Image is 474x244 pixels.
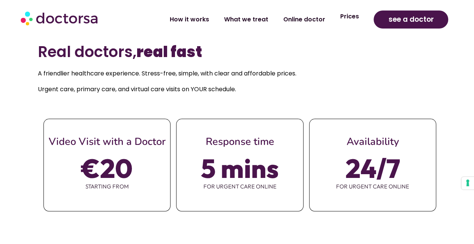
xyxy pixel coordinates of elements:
[461,177,474,190] button: Your consent preferences for tracking technologies
[44,179,170,194] span: starting from
[332,8,366,25] a: Prices
[374,11,448,29] a: see a doctor
[49,135,166,149] span: Video Visit with a Doctor
[275,11,332,28] a: Online doctor
[205,135,274,149] span: Response time
[388,14,434,26] span: see a doctor
[201,158,279,179] span: 5 mins
[81,158,133,179] span: €20
[38,68,436,79] p: A friendlier healthcare experience. Stress-free, simple, with clear and affordable prices.
[162,11,216,28] a: How it works
[216,11,275,28] a: What we treat
[176,179,303,194] span: for urgent care online
[310,179,436,194] span: for urgent care online
[136,41,202,62] b: real fast
[38,43,436,61] h2: Real doctors,
[38,84,436,95] p: Urgent care, primary care, and virtual care visits on YOUR schedule.
[127,11,366,28] nav: Menu
[346,135,399,149] span: Availability
[345,158,400,179] span: 24/7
